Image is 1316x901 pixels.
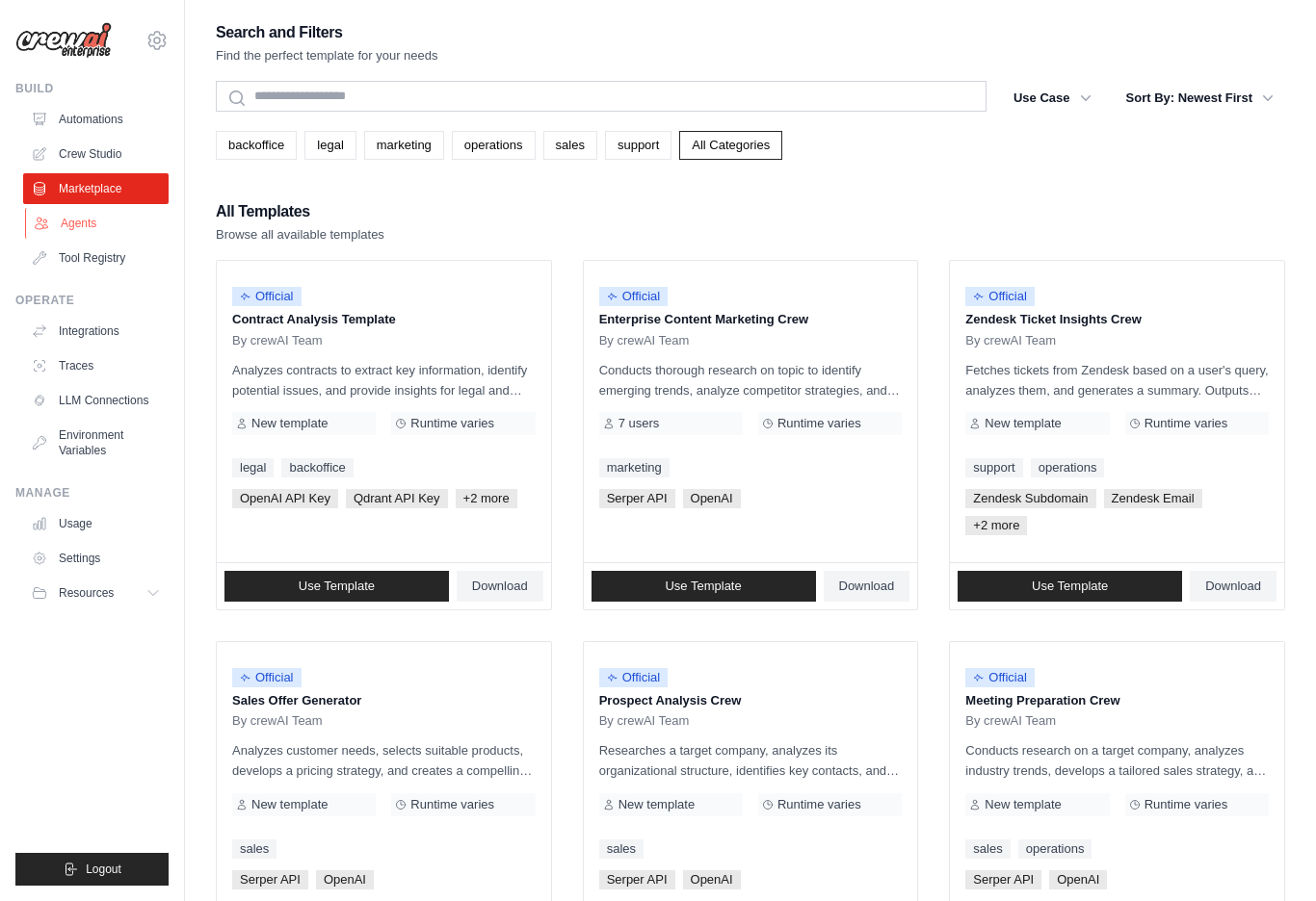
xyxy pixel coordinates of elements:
a: marketing [599,458,670,477]
p: Fetches tickets from Zendesk based on a user's query, analyzes them, and generates a summary. Out... [965,360,1269,400]
button: Use Case [1002,81,1103,116]
span: Runtime varies [777,416,861,431]
p: Zendesk Ticket Insights Crew [965,310,1269,329]
span: Use Template [299,579,375,594]
div: Operate [15,293,169,308]
p: Analyzes customer needs, selects suitable products, develops a pricing strategy, and creates a co... [232,740,536,781]
p: Meeting Preparation Crew [965,691,1269,710]
p: Prospect Analysis Crew [599,691,903,710]
span: OpenAI API Key [232,489,338,508]
span: 7 users [619,416,660,431]
span: By crewAI Team [599,713,690,729]
a: Integrations [23,316,169,347]
a: operations [452,131,536,160]
span: Official [232,287,302,306]
a: Download [457,571,543,602]
h2: Search and Filters [216,19,438,46]
span: Resources [59,585,114,601]
span: Official [232,668,302,687]
a: backoffice [281,458,353,477]
a: Download [824,571,910,602]
a: marketing [364,131,444,160]
span: New template [619,797,695,812]
span: Qdrant API Key [346,489,448,508]
span: Use Template [1032,579,1108,594]
span: Logout [86,862,121,877]
span: By crewAI Team [232,713,323,729]
button: Logout [15,853,169,886]
a: Usage [23,508,169,539]
a: operations [1018,839,1092,859]
span: OpenAI [1049,870,1107,889]
span: Download [839,579,895,594]
span: By crewAI Team [599,333,690,348]
span: Runtime varies [410,416,494,431]
span: +2 more [456,489,517,508]
span: OpenAI [683,870,741,889]
span: New template [251,797,328,812]
p: Find the perfect template for your needs [216,46,438,65]
span: Official [599,668,669,687]
span: Serper API [599,489,675,508]
span: Zendesk Email [1104,489,1202,508]
span: OpenAI [316,870,374,889]
a: LLM Connections [23,385,169,416]
span: Use Template [665,579,741,594]
p: Browse all available templates [216,225,384,245]
a: sales [599,839,644,859]
a: sales [232,839,276,859]
a: Settings [23,543,169,574]
span: By crewAI Team [232,333,323,348]
a: sales [965,839,1010,859]
span: Runtime varies [1145,797,1228,812]
p: Conducts thorough research on topic to identify emerging trends, analyze competitor strategies, a... [599,360,903,400]
span: By crewAI Team [965,333,1056,348]
span: Official [965,668,1035,687]
span: +2 more [965,516,1027,535]
span: Download [1205,579,1261,594]
a: Marketplace [23,173,169,204]
span: OpenAI [683,489,741,508]
p: Analyzes contracts to extract key information, identify potential issues, and provide insights fo... [232,360,536,400]
a: Automations [23,104,169,135]
a: Use Template [592,571,816,602]
a: sales [543,131,597,160]
span: Runtime varies [1145,416,1228,431]
h2: All Templates [216,198,384,225]
span: Serper API [965,870,1041,889]
span: By crewAI Team [965,713,1056,729]
button: Sort By: Newest First [1115,81,1285,116]
span: New template [251,416,328,431]
span: Serper API [232,870,308,889]
a: Download [1190,571,1277,602]
a: legal [304,131,355,160]
a: Traces [23,350,169,381]
a: Use Template [224,571,449,602]
a: Tool Registry [23,243,169,273]
p: Enterprise Content Marketing Crew [599,310,903,329]
a: Agents [25,208,171,239]
span: Download [472,579,528,594]
span: Serper API [599,870,675,889]
span: New template [985,416,1061,431]
p: Researches a target company, analyzes its organizational structure, identifies key contacts, and ... [599,740,903,781]
a: backoffice [216,131,297,160]
div: Build [15,81,169,96]
span: Runtime varies [777,797,861,812]
span: Zendesk Subdomain [965,489,1095,508]
p: Contract Analysis Template [232,310,536,329]
a: Environment Variables [23,420,169,466]
span: Official [599,287,669,306]
p: Sales Offer Generator [232,691,536,710]
a: operations [1031,458,1105,477]
span: Runtime varies [410,797,494,812]
a: Use Template [958,571,1182,602]
a: support [965,458,1022,477]
a: All Categories [679,131,782,160]
span: New template [985,797,1061,812]
button: Resources [23,578,169,608]
span: Official [965,287,1035,306]
a: Crew Studio [23,139,169,169]
p: Conducts research on a target company, analyzes industry trends, develops a tailored sales strate... [965,740,1269,781]
div: Manage [15,485,169,501]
